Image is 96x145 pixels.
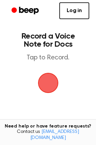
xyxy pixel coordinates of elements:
span: Contact us [4,129,92,141]
h1: Record a Voice Note for Docs [12,32,84,48]
a: Beep [7,4,45,17]
p: Tap to Record. [12,54,84,62]
img: Beep Logo [38,73,58,93]
a: Log in [59,2,89,19]
a: [EMAIL_ADDRESS][DOMAIN_NAME] [30,130,79,140]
